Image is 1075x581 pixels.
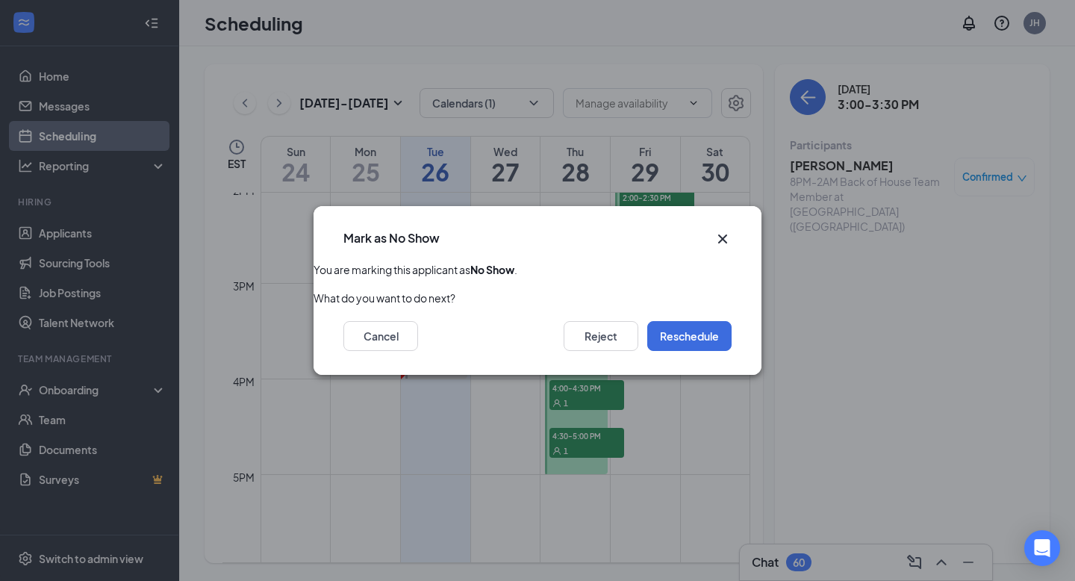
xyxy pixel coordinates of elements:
p: What do you want to do next? [314,290,761,306]
button: Cancel [343,321,418,351]
svg: Cross [714,230,732,248]
b: No Show [470,263,514,276]
h3: Mark as No Show [343,230,440,246]
p: You are marking this applicant as . [314,261,761,278]
button: Close [714,230,732,248]
button: Reschedule [647,321,732,351]
button: Reject [564,321,638,351]
div: Open Intercom Messenger [1024,530,1060,566]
